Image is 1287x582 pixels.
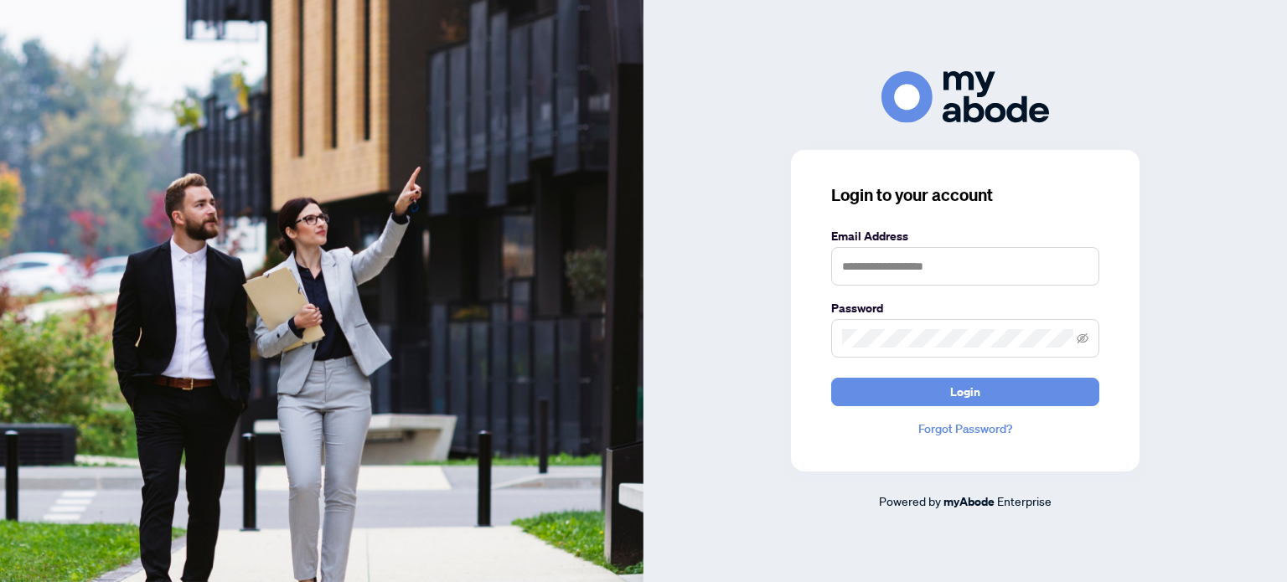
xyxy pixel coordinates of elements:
[831,183,1099,207] h3: Login to your account
[831,227,1099,245] label: Email Address
[831,420,1099,438] a: Forgot Password?
[950,379,980,405] span: Login
[831,378,1099,406] button: Login
[831,299,1099,317] label: Password
[1077,332,1088,344] span: eye-invisible
[881,71,1049,122] img: ma-logo
[997,493,1052,508] span: Enterprise
[879,493,941,508] span: Powered by
[943,492,995,511] a: myAbode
